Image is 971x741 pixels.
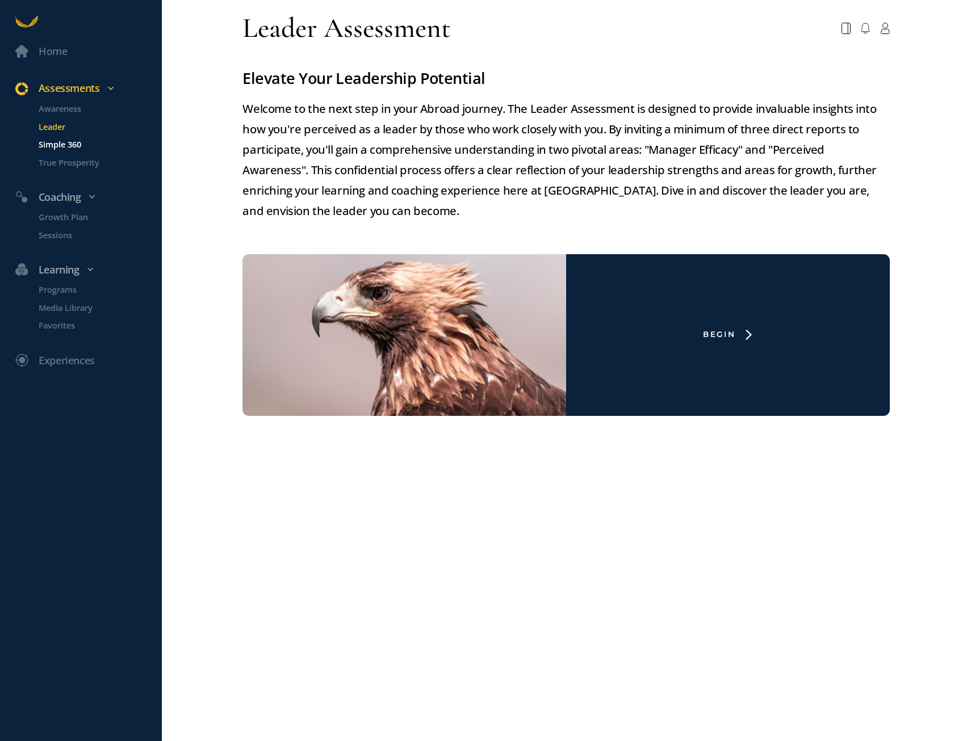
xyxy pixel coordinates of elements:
[23,102,162,115] a: Awareness
[242,66,890,91] h3: Elevate Your Leadership Potential
[23,138,162,151] a: Simple 360
[703,330,736,340] div: Begin
[8,262,167,278] div: Learning
[39,138,160,151] p: Simple 360
[39,210,160,224] p: Growth Plan
[39,228,160,241] p: Sessions
[8,80,167,96] div: Assessments
[39,283,160,296] p: Programs
[23,301,162,314] a: Media Library
[242,254,566,416] img: eagle-leader-survey.png
[242,10,451,46] div: Leader Assessment
[39,43,68,60] div: Home
[242,98,890,221] p: Welcome to the next step in your Abroad journey. The Leader Assessment is designed to provide inv...
[39,102,160,115] p: Awareness
[23,120,162,133] a: Leader
[23,283,162,296] a: Programs
[39,120,160,133] p: Leader
[23,155,162,169] a: True Prosperity
[23,319,162,332] a: Favorites
[39,155,160,169] p: True Prosperity
[235,254,898,416] a: Begin
[39,352,95,369] div: Experiences
[39,301,160,314] p: Media Library
[23,228,162,241] a: Sessions
[23,210,162,224] a: Growth Plan
[8,189,167,205] div: Coaching
[39,319,160,332] p: Favorites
